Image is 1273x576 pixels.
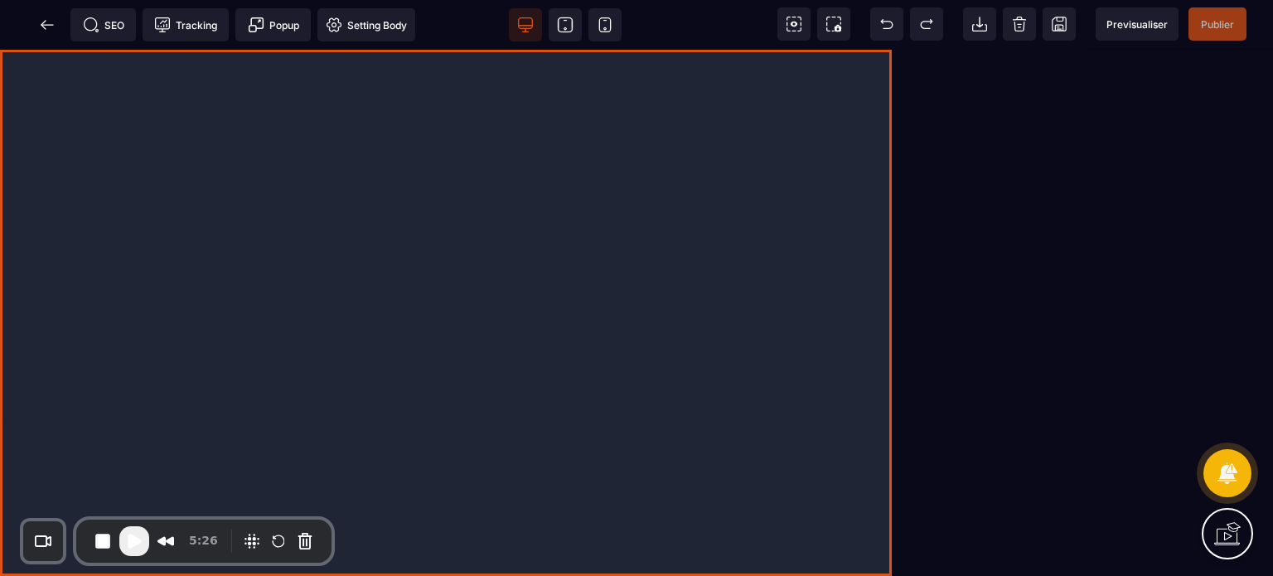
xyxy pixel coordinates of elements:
[1201,18,1234,31] span: Publier
[248,17,299,33] span: Popup
[83,17,124,33] span: SEO
[154,17,217,33] span: Tracking
[817,7,850,41] span: Screenshot
[1096,7,1179,41] span: Preview
[326,17,407,33] span: Setting Body
[777,7,811,41] span: View components
[1106,18,1168,31] span: Previsualiser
